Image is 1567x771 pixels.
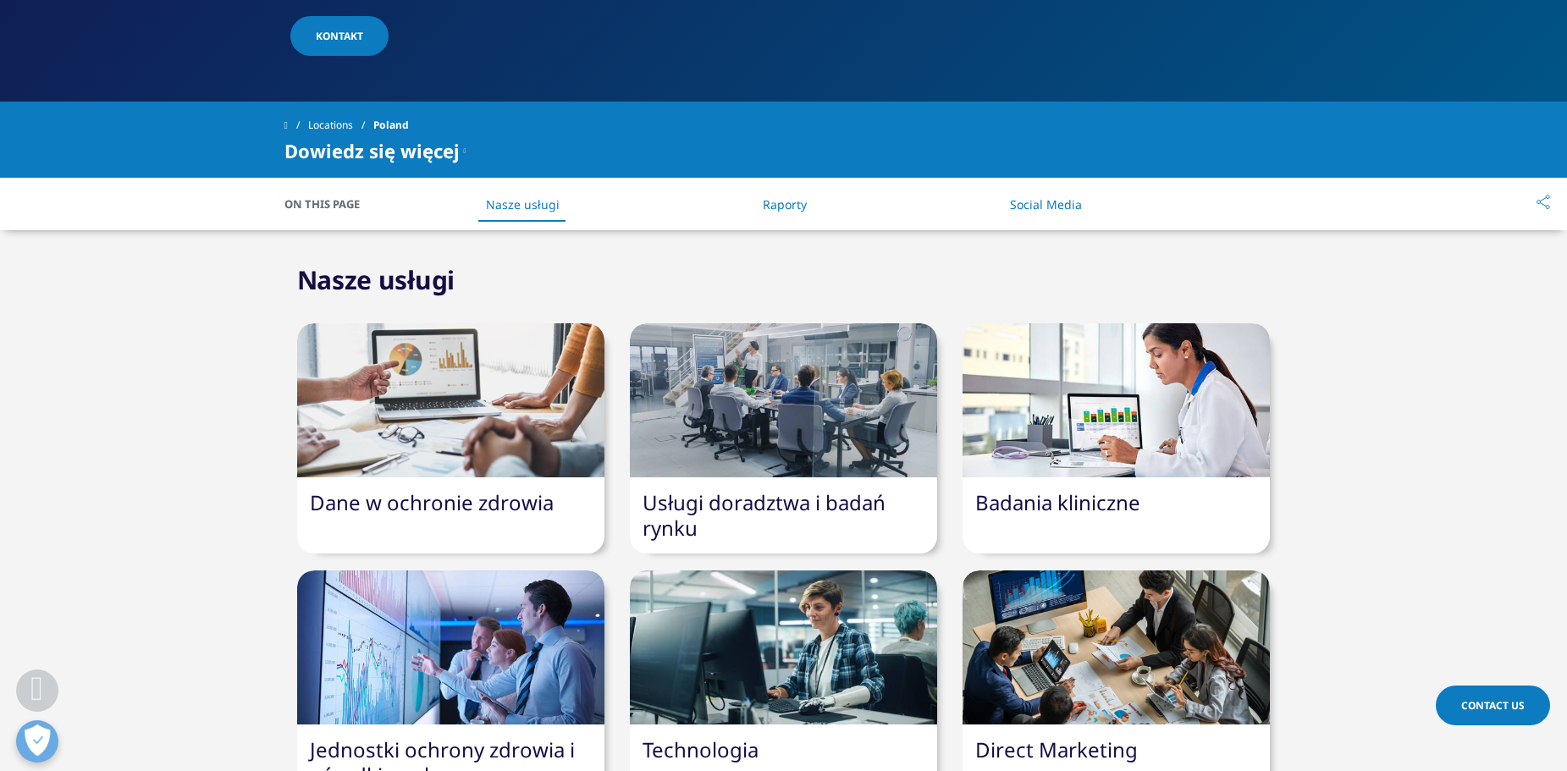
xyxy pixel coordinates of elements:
h2: Nasze usługi [297,263,455,297]
span: Contact Us [1461,698,1525,713]
a: Direct Marketing [975,735,1138,763]
span: Dowiedz się więcej [284,140,460,161]
a: Social Media [1010,196,1082,212]
span: Poland [373,110,409,140]
a: Badania kliniczne [975,488,1140,516]
a: Usługi doradztwa i badań rynku [643,488,886,542]
a: Raporty [763,196,807,212]
a: Nasze usługi [486,196,560,212]
button: Otwórz Preferencje [16,720,58,763]
a: Contact Us [1436,686,1550,725]
a: Technologia [643,735,759,763]
a: Locations [308,110,373,140]
span: KONTAKT [316,29,363,43]
a: Dane w ochronie zdrowia [310,488,554,516]
a: KONTAKT [290,16,389,56]
span: On This Page [284,196,378,212]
